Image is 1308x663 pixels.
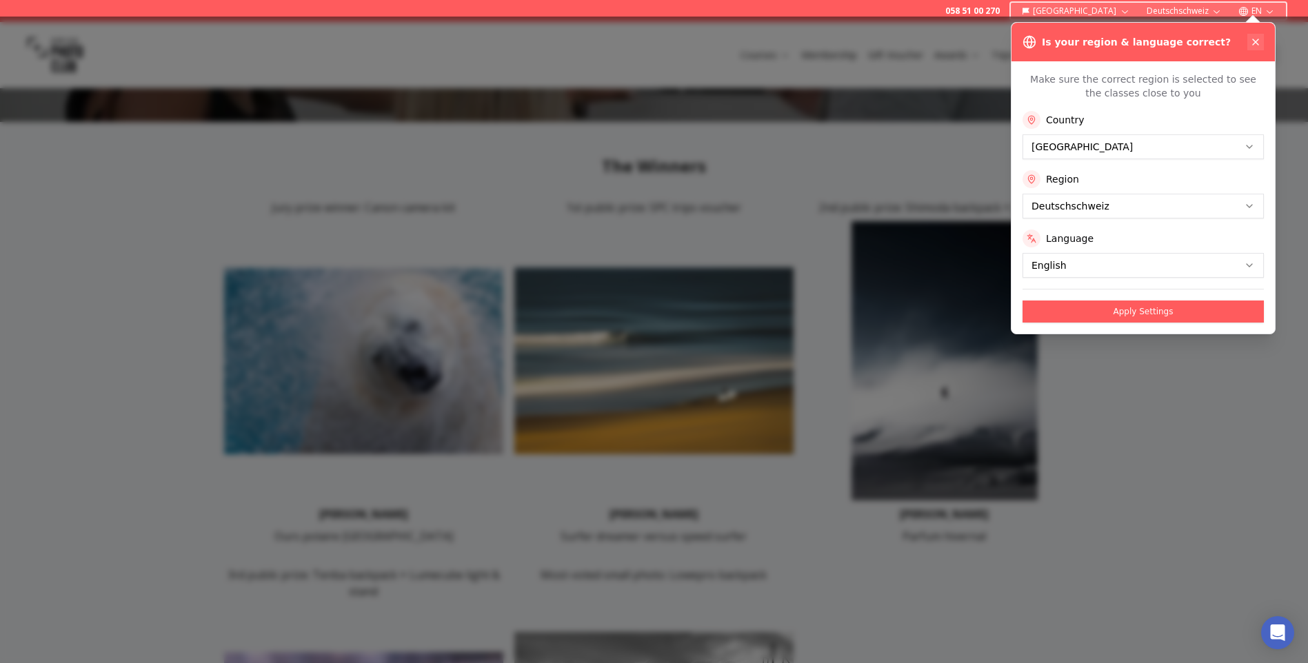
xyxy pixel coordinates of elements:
button: [GEOGRAPHIC_DATA] [1016,3,1136,19]
a: 058 51 00 270 [945,6,1000,17]
button: Deutschschweiz [1141,3,1227,19]
label: Language [1046,232,1094,245]
div: Open Intercom Messenger [1261,616,1294,649]
p: Make sure the correct region is selected to see the classes close to you [1023,72,1264,100]
h3: Is your region & language correct? [1042,35,1231,49]
label: Region [1046,172,1079,186]
button: EN [1233,3,1280,19]
button: Apply Settings [1023,300,1264,323]
label: Country [1046,113,1085,127]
